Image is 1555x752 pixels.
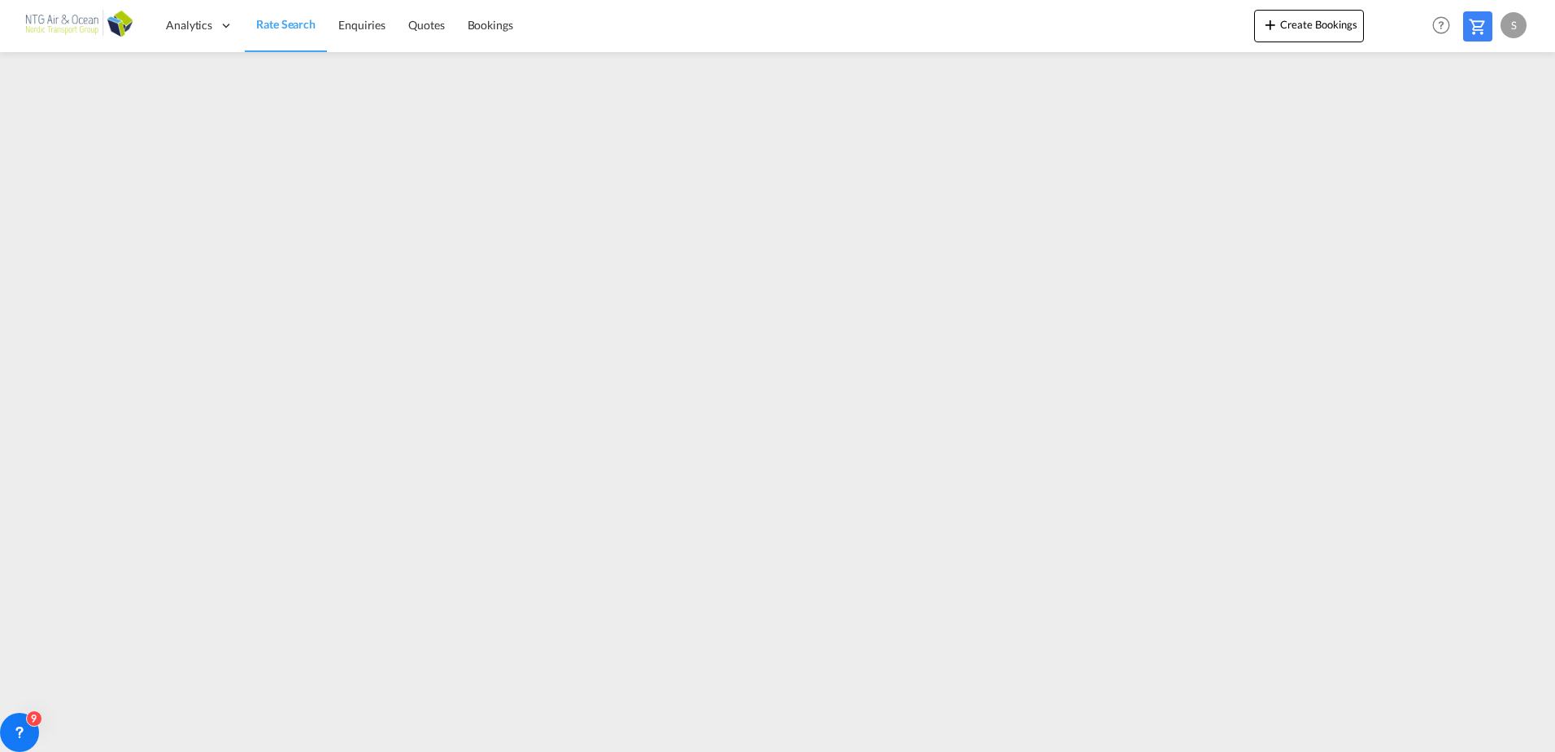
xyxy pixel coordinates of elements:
[1427,11,1455,39] span: Help
[166,17,212,33] span: Analytics
[1427,11,1463,41] div: Help
[24,7,134,44] img: af31b1c0b01f11ecbc353f8e72265e29.png
[468,18,513,32] span: Bookings
[408,18,444,32] span: Quotes
[1261,15,1280,34] md-icon: icon-plus 400-fg
[1501,12,1527,38] div: S
[256,17,316,31] span: Rate Search
[338,18,385,32] span: Enquiries
[1254,10,1364,42] button: icon-plus 400-fgCreate Bookings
